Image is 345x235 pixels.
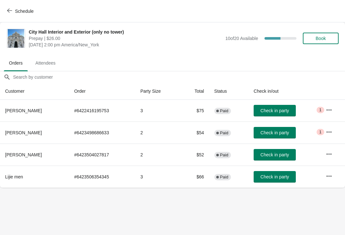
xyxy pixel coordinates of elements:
span: 1 [319,129,321,135]
button: Check in party [254,149,296,161]
td: # 6423498686633 [69,121,135,144]
span: Prepay | $26.00 [29,35,222,42]
span: City Hall Interior and Exterior (only no tower) [29,29,222,35]
td: 3 [135,100,180,121]
th: Total [180,83,209,100]
button: Check in party [254,171,296,183]
span: Schedule [15,9,34,14]
span: Check in party [260,130,289,135]
span: [PERSON_NAME] [5,130,42,135]
span: Paid [220,175,228,180]
th: Status [209,83,249,100]
td: 2 [135,144,180,166]
td: 3 [135,166,180,188]
th: Order [69,83,135,100]
th: Party Size [135,83,180,100]
span: [PERSON_NAME] [5,108,42,113]
td: # 6422416195753 [69,100,135,121]
span: Check in party [260,152,289,157]
span: Lijie men [5,174,23,179]
button: Book [303,33,339,44]
span: 1 [319,107,321,113]
td: # 6423504027817 [69,144,135,166]
td: 2 [135,121,180,144]
span: [PERSON_NAME] [5,152,42,157]
td: $75 [180,100,209,121]
td: $54 [180,121,209,144]
span: Orders [4,57,28,69]
span: Check in party [260,174,289,179]
th: Check in/out [249,83,321,100]
span: Check in party [260,108,289,113]
button: Check in party [254,105,296,116]
td: # 6423506354345 [69,166,135,188]
span: Attendees [30,57,61,69]
td: $66 [180,166,209,188]
button: Check in party [254,127,296,138]
td: $52 [180,144,209,166]
button: Schedule [3,5,39,17]
span: Paid [220,108,228,114]
span: [DATE] 2:00 pm America/New_York [29,42,222,48]
img: City Hall Interior and Exterior (only no tower) [8,29,25,48]
span: 10 of 20 Available [225,36,258,41]
span: Book [316,36,326,41]
span: Paid [220,153,228,158]
input: Search by customer [13,71,345,83]
span: Paid [220,130,228,136]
